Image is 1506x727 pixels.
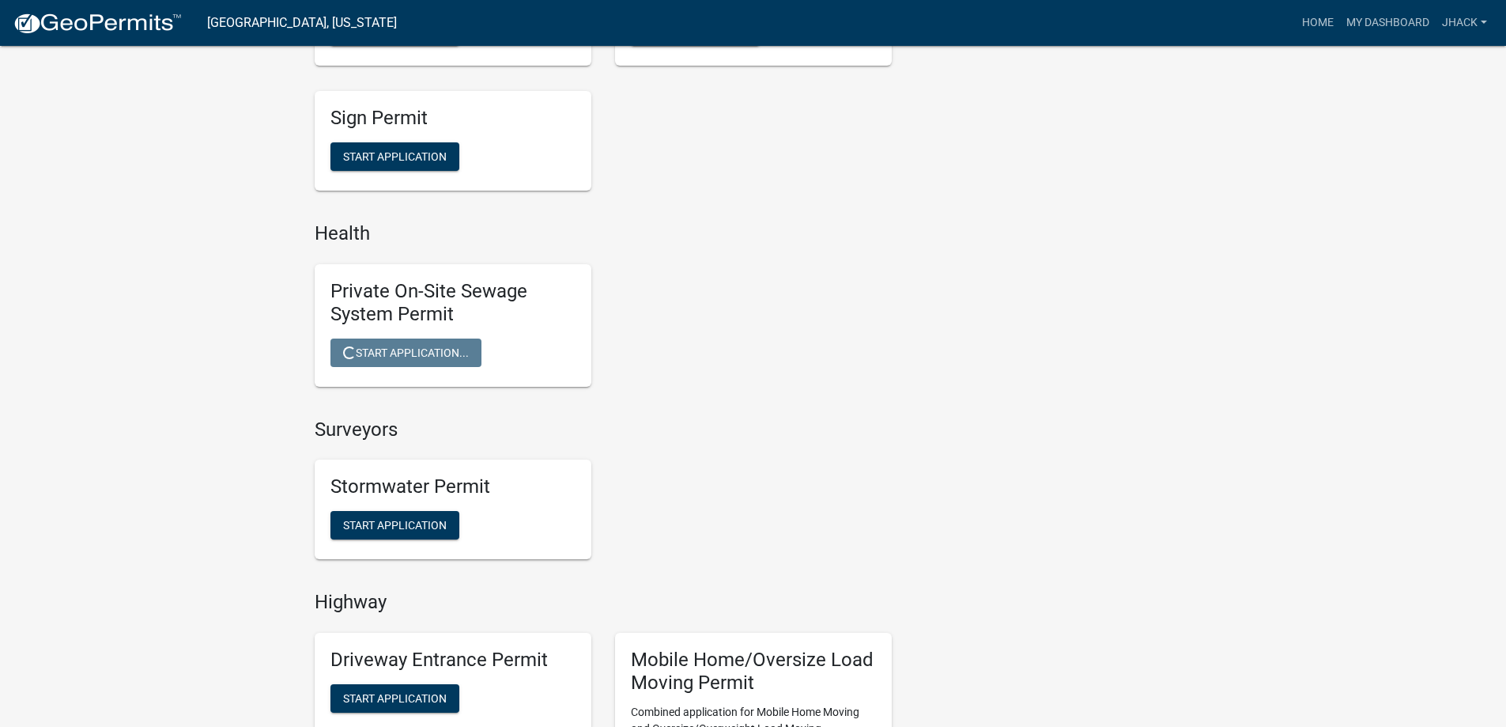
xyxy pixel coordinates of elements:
h5: Private On-Site Sewage System Permit [330,280,576,326]
h4: Highway [315,591,892,614]
h5: Driveway Entrance Permit [330,649,576,672]
a: Home [1296,8,1340,38]
span: Start Application [343,691,447,704]
button: Start Application [330,511,459,540]
span: Start Application [343,150,447,163]
button: Start Application [330,142,459,171]
button: Start Application [330,684,459,713]
a: jhack [1436,8,1493,38]
h4: Surveyors [315,418,892,441]
span: Start Application [343,519,447,532]
span: Start Application... [343,346,469,358]
h4: Health [315,222,892,245]
h5: Stormwater Permit [330,475,576,498]
button: Start Application... [330,339,481,367]
a: My Dashboard [1340,8,1436,38]
a: [GEOGRAPHIC_DATA], [US_STATE] [207,9,397,36]
h5: Sign Permit [330,107,576,130]
h5: Mobile Home/Oversize Load Moving Permit [631,649,876,695]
